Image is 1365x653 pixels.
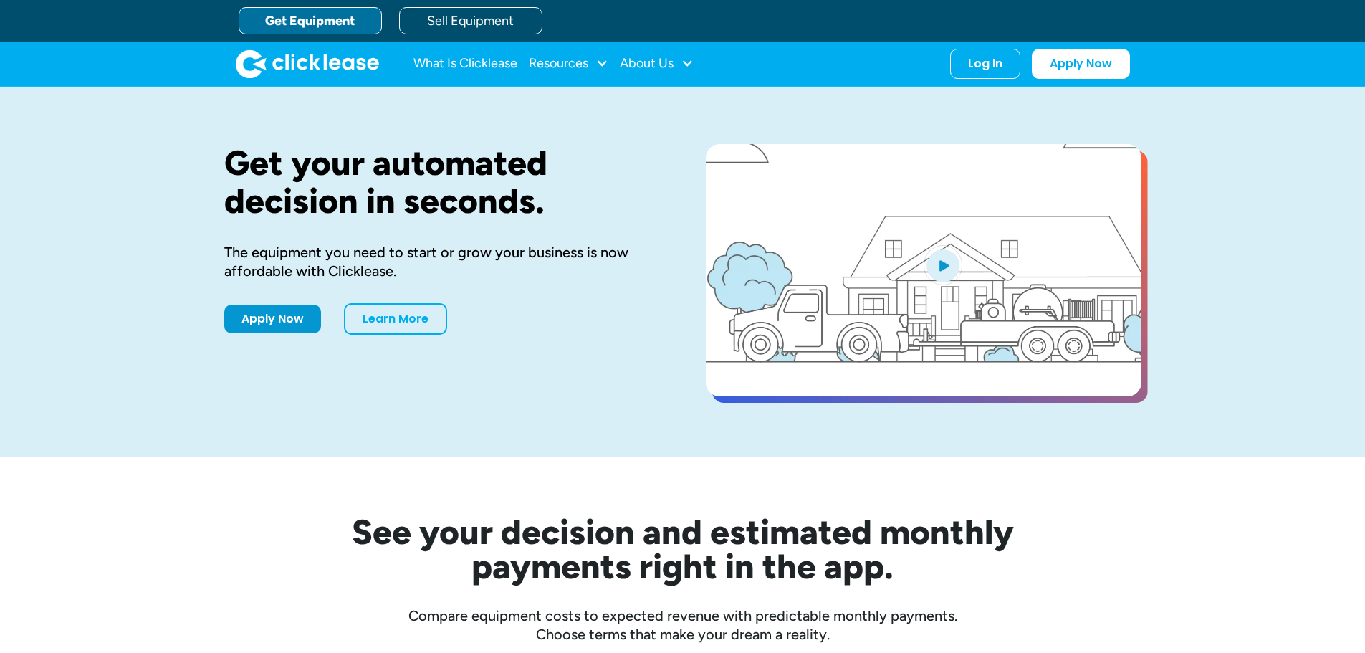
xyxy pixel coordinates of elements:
h2: See your decision and estimated monthly payments right in the app. [282,515,1084,583]
img: Blue play button logo on a light blue circular background [924,245,962,285]
a: Get Equipment [239,7,382,34]
div: Resources [529,49,608,78]
div: About Us [620,49,694,78]
div: Log In [968,57,1002,71]
h1: Get your automated decision in seconds. [224,144,660,220]
div: The equipment you need to start or grow your business is now affordable with Clicklease. [224,243,660,280]
a: open lightbox [706,144,1141,396]
a: Apply Now [224,305,321,333]
a: Learn More [344,303,447,335]
img: Clicklease logo [236,49,379,78]
a: Apply Now [1032,49,1130,79]
a: Sell Equipment [399,7,542,34]
a: What Is Clicklease [413,49,517,78]
div: Compare equipment costs to expected revenue with predictable monthly payments. Choose terms that ... [224,606,1141,644]
a: home [236,49,379,78]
